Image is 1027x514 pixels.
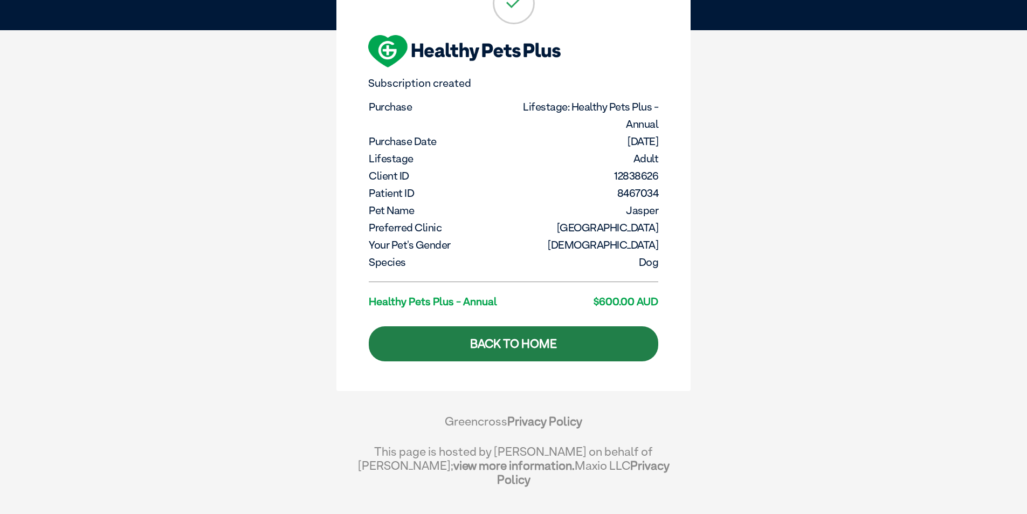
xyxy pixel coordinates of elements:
dd: [GEOGRAPHIC_DATA] [515,219,659,236]
div: Greencross [357,414,670,439]
dd: [DATE] [515,133,659,150]
a: Back to Home [369,326,658,361]
dd: 8467034 [515,184,659,202]
dd: Adult [515,150,659,167]
dt: Purchase Date [369,133,513,150]
a: Privacy Policy [497,458,670,486]
dt: Purchase [369,98,513,115]
dt: Client ID [369,167,513,184]
dd: Lifestage: Healthy Pets Plus - Annual [515,98,659,133]
dd: [DEMOGRAPHIC_DATA] [515,236,659,253]
dd: $600.00 AUD [515,293,659,310]
dt: Species [369,253,513,271]
dd: Dog [515,253,659,271]
dd: 12838626 [515,167,659,184]
dt: Lifestage [369,150,513,167]
dt: Patient ID [369,184,513,202]
dt: Preferred Clinic [369,219,513,236]
a: Privacy Policy [507,414,582,428]
dt: Your pet's gender [369,236,513,253]
dt: Pet Name [369,202,513,219]
p: Subscription created [368,77,659,90]
dd: Jasper [515,202,659,219]
img: hpp-logo [368,35,561,67]
a: view more information. [453,458,575,472]
div: This page is hosted by [PERSON_NAME] on behalf of [PERSON_NAME]; Maxio LLC [357,439,670,486]
dt: Healthy Pets Plus - Annual [369,293,513,310]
